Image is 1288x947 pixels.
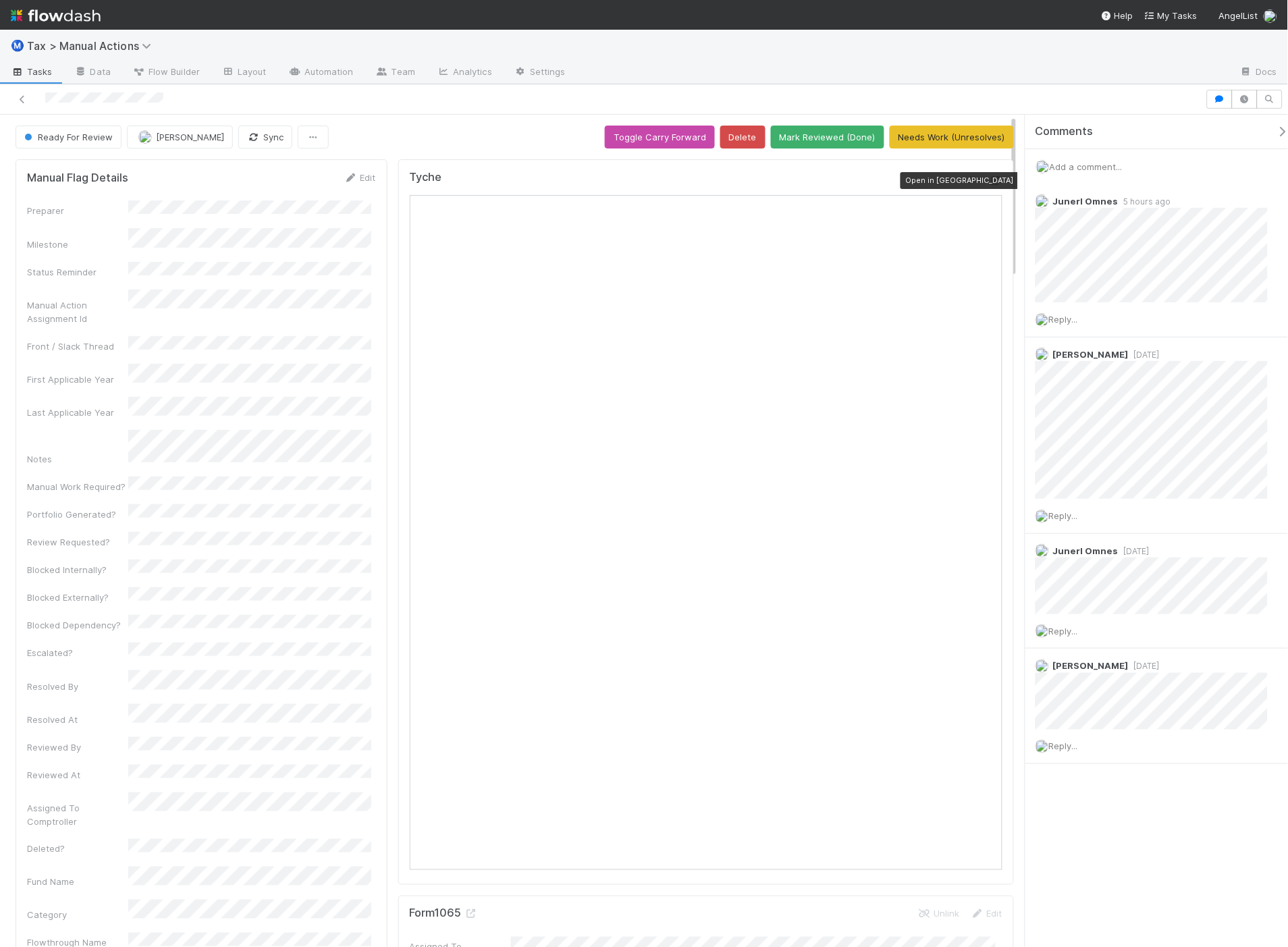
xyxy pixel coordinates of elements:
[238,126,292,148] button: Sync
[1036,313,1049,327] img: avatar_55a2f090-1307-4765-93b4-f04da16234ba.png
[122,62,211,84] a: Flow Builder
[277,62,365,84] a: Automation
[1129,350,1160,360] span: [DATE]
[138,130,152,144] img: avatar_55a2f090-1307-4765-93b4-f04da16234ba.png
[211,62,277,84] a: Layout
[27,801,128,828] div: Assigned To Comptroller
[1036,510,1049,523] img: avatar_55a2f090-1307-4765-93b4-f04da16234ba.png
[1053,660,1129,671] span: [PERSON_NAME]
[27,373,128,386] div: First Applicable Year
[11,65,53,78] span: Tasks
[27,39,158,53] span: Tax > Manual Actions
[127,126,233,148] button: [PERSON_NAME]
[1036,160,1050,173] img: avatar_55a2f090-1307-4765-93b4-f04da16234ba.png
[1049,510,1078,521] span: Reply...
[1049,314,1078,325] span: Reply...
[426,62,503,84] a: Analytics
[918,909,960,919] a: Unlink
[27,508,128,521] div: Portfolio Generated?
[1053,349,1129,360] span: [PERSON_NAME]
[410,907,478,921] h5: Form1065
[1036,624,1049,638] img: avatar_55a2f090-1307-4765-93b4-f04da16234ba.png
[27,171,128,185] h5: Manual Flag Details
[27,238,128,251] div: Milestone
[11,40,24,51] span: Ⓜ️
[1036,544,1049,558] img: avatar_de77a991-7322-4664-a63d-98ba485ee9e0.png
[27,713,128,726] div: Resolved At
[27,875,128,889] div: Fund Name
[771,126,884,148] button: Mark Reviewed (Done)
[1049,626,1078,637] span: Reply...
[720,126,766,148] button: Delete
[503,62,576,84] a: Settings
[27,591,128,604] div: Blocked Externally?
[1119,196,1171,207] span: 5 hours ago
[1053,545,1119,556] span: Junerl Omnes
[1036,194,1049,208] img: avatar_de77a991-7322-4664-a63d-98ba485ee9e0.png
[1119,546,1150,556] span: [DATE]
[27,480,128,493] div: Manual Work Required?
[132,65,200,78] span: Flow Builder
[27,842,128,856] div: Deleted?
[344,172,376,183] a: Edit
[27,340,128,353] div: Front / Slack Thread
[1219,10,1258,21] span: AngelList
[27,646,128,659] div: Escalated?
[410,171,442,184] h5: Tyche
[971,909,1002,919] a: Edit
[156,132,224,142] span: [PERSON_NAME]
[1049,741,1078,752] span: Reply...
[63,62,122,84] a: Data
[27,680,128,693] div: Resolved By
[1036,740,1049,753] img: avatar_55a2f090-1307-4765-93b4-f04da16234ba.png
[1050,161,1123,172] span: Add a comment...
[1144,10,1198,21] span: My Tasks
[1229,62,1288,84] a: Docs
[1144,9,1198,22] a: My Tasks
[1264,9,1277,23] img: avatar_55a2f090-1307-4765-93b4-f04da16234ba.png
[27,298,128,325] div: Manual Action Assignment Id
[1129,661,1160,671] span: [DATE]
[27,740,128,754] div: Reviewed By
[1053,196,1119,207] span: Junerl Omnes
[27,768,128,782] div: Reviewed At
[27,452,128,466] div: Notes
[11,4,101,27] img: logo-inverted-e16ddd16eac7371096b0.svg
[27,406,128,419] div: Last Applicable Year
[365,62,426,84] a: Team
[1101,9,1133,22] div: Help
[1036,125,1094,138] span: Comments
[605,126,715,148] button: Toggle Carry Forward
[890,126,1014,148] button: Needs Work (Unresolves)
[1036,659,1049,673] img: avatar_66854b90-094e-431f-b713-6ac88429a2b8.png
[27,265,128,279] div: Status Reminder
[1036,348,1049,361] img: avatar_55a2f090-1307-4765-93b4-f04da16234ba.png
[27,563,128,576] div: Blocked Internally?
[27,909,128,922] div: Category
[27,535,128,549] div: Review Requested?
[27,618,128,632] div: Blocked Dependency?
[27,204,128,217] div: Preparer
